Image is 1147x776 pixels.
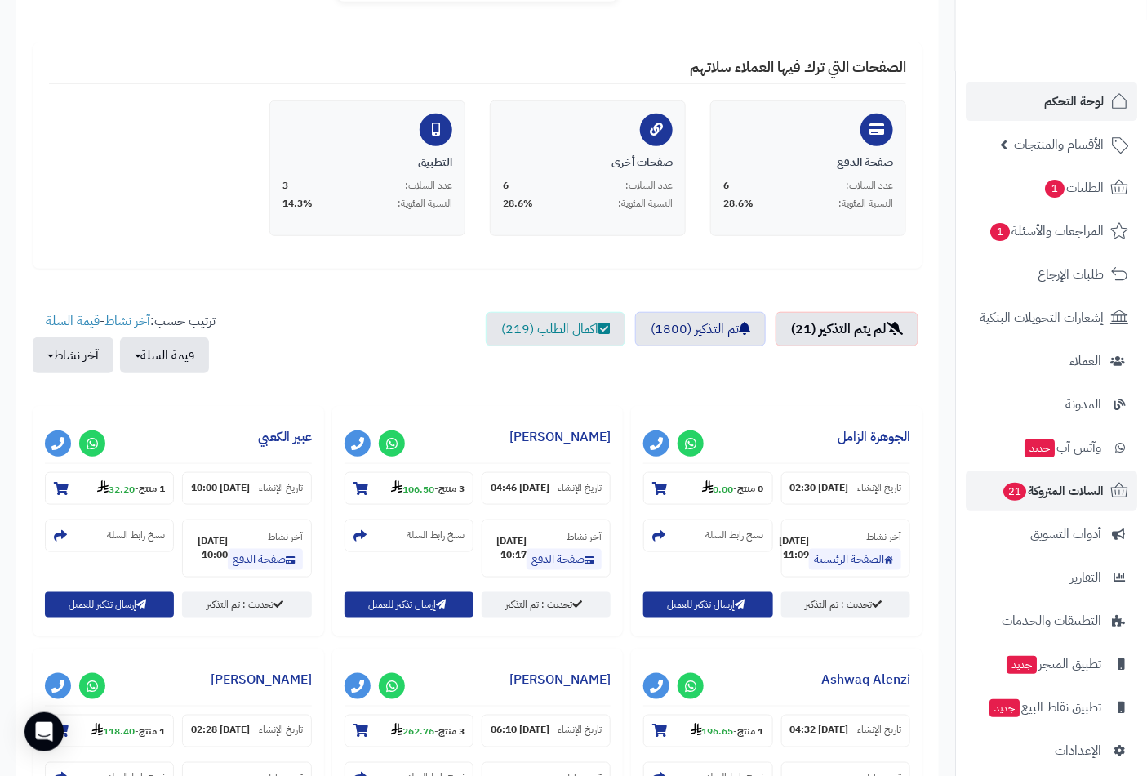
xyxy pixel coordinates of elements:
[1005,653,1101,676] span: تطبيق المتجر
[282,197,313,211] span: 14.3%
[1038,263,1104,286] span: طلبات الإرجاع
[1070,566,1101,589] span: التقارير
[1065,393,1101,416] span: المدونة
[738,725,764,739] strong: 1 منتج
[966,471,1137,511] a: السلات المتروكة21
[1036,44,1131,78] img: logo-2.png
[1030,523,1101,546] span: أدوات التسويق
[1002,609,1101,632] span: التطبيقات والخدمات
[966,385,1137,424] a: المدونة
[228,549,303,570] a: صفحة الدفع
[104,311,150,331] a: آخر نشاط
[857,481,901,495] small: تاريخ الإنشاء
[405,179,452,193] span: عدد السلات:
[1044,90,1104,113] span: لوحة التحكم
[1043,176,1104,199] span: الطلبات
[643,472,772,505] section: 0 منتج-0.00
[989,220,1104,243] span: المراجعات والأسئلة
[45,520,174,552] section: نسخ رابط السلة
[91,725,135,739] strong: 118.40
[966,515,1137,554] a: أدوات التسويق
[282,154,452,171] div: التطبيق
[268,529,303,544] small: آخر نشاط
[706,528,764,542] small: نسخ رابط السلة
[821,670,910,689] a: Ashwaq Alenzi
[1023,436,1101,459] span: وآتس آب
[1003,483,1026,501] span: 21
[182,592,311,618] a: تحديث : تم التذكير
[191,724,250,738] strong: [DATE] 02:28
[857,724,901,738] small: تاريخ الإنشاء
[107,528,165,542] small: نسخ رابط السلة
[838,427,910,447] a: الجوهرة الزامل
[46,311,100,331] a: قيمة السلة
[702,480,764,497] small: -
[482,592,611,618] a: تحديث : تم التذكير
[391,480,465,497] small: -
[643,715,772,747] section: 1 منتج-196.65
[702,482,734,497] strong: 0.00
[1069,350,1101,372] span: العملاء
[211,670,312,689] a: [PERSON_NAME]
[1025,439,1055,457] span: جديد
[486,312,625,346] a: اكمال الطلب (219)
[776,312,918,346] a: لم يتم التذكير (21)
[191,534,227,562] strong: [DATE] 10:00
[558,724,602,738] small: تاريخ الإنشاء
[723,179,729,193] span: 6
[980,306,1104,329] span: إشعارات التحويلات البنكية
[527,549,602,570] a: صفحة الدفع
[91,723,165,739] small: -
[723,197,754,211] span: 28.6%
[966,298,1137,337] a: إشعارات التحويلات البنكية
[618,197,673,211] span: النسبة المئوية:
[966,212,1137,251] a: المراجعات والأسئلة1
[120,337,209,373] button: قيمة السلة
[1007,656,1037,674] span: جديد
[966,341,1137,381] a: العملاء
[1014,133,1104,156] span: الأقسام والمنتجات
[345,592,473,618] button: إرسال تذكير للعميل
[503,154,673,171] div: صفحات أخرى
[97,482,135,497] strong: 32.20
[643,592,772,618] button: إرسال تذكير للعميل
[691,725,734,739] strong: 196.65
[966,688,1137,727] a: تطبيق نقاط البيعجديد
[567,529,602,544] small: آخر نشاط
[345,715,473,747] section: 3 منتج-262.76
[509,427,611,447] a: [PERSON_NAME]
[643,520,772,552] section: نسخ رابط السلة
[966,644,1137,684] a: تطبيق المتجرجديد
[988,696,1101,719] span: تطبيق نقاط البيع
[503,197,533,211] span: 28.6%
[491,534,527,562] strong: [DATE] 10:17
[491,724,549,738] strong: [DATE] 06:10
[258,427,312,447] a: عبير الكعبي
[990,223,1010,241] span: 1
[966,255,1137,294] a: طلبات الإرجاع
[1055,739,1101,762] span: الإعدادات
[781,592,910,618] a: تحديث : تم التذكير
[45,715,174,747] section: 1 منتج-118.40
[24,712,64,751] div: Open Intercom Messenger
[259,724,303,738] small: تاريخ الإنشاء
[345,520,473,552] section: نسخ رابط السلة
[838,197,893,211] span: النسبة المئوية:
[790,481,849,495] strong: [DATE] 02:30
[635,312,766,346] a: تم التذكير (1800)
[989,699,1020,717] span: جديد
[438,482,465,497] strong: 3 منتج
[1045,180,1065,198] span: 1
[723,154,893,171] div: صفحة الدفع
[966,731,1137,770] a: الإعدادات
[407,528,465,542] small: نسخ رابط السلة
[491,481,549,495] strong: [DATE] 04:46
[866,529,901,544] small: آخر نشاط
[391,723,465,739] small: -
[139,482,165,497] strong: 1 منتج
[625,179,673,193] span: عدد السلات:
[391,482,434,497] strong: 106.50
[259,481,303,495] small: تاريخ الإنشاء
[966,601,1137,640] a: التطبيقات والخدمات
[139,725,165,739] strong: 1 منتج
